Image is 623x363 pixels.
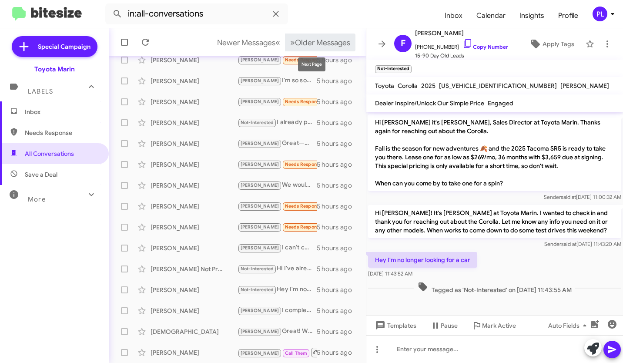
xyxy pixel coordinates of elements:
span: [PERSON_NAME] [241,224,279,230]
span: 2025 [421,82,435,90]
span: Needs Response [285,161,322,167]
div: [PERSON_NAME] [151,139,238,148]
div: I'm so sorry. Yes, please so I can reach out to him. Thank you [238,76,317,86]
button: Templates [366,318,423,333]
span: [PERSON_NAME] [241,78,279,84]
div: [PERSON_NAME] [151,202,238,211]
div: [PERSON_NAME] [151,118,238,127]
span: Not-Interested [241,266,274,272]
span: Labels [28,87,53,95]
span: said at [561,241,576,247]
div: 5 hours ago [317,306,359,315]
span: Corolla [398,82,418,90]
span: [PERSON_NAME] [241,182,279,188]
div: I completely understand. We are at MSRP on that unit. We could take a look at your Tahoe and see ... [238,306,317,316]
div: [PERSON_NAME] [151,286,238,294]
div: 5 hours ago [317,181,359,190]
span: Save a Deal [25,170,57,179]
input: Search [105,3,288,24]
div: 5 hours ago [317,77,359,85]
span: Not-Interested [241,287,274,292]
div: 5 hours ago [317,160,359,169]
div: Great—happy to make an offer on your Tacoma. Can we schedule a quick inspection at the dealership... [238,138,317,148]
span: [PERSON_NAME] [241,57,279,63]
span: Not-Interested [241,120,274,125]
div: [PERSON_NAME] [151,223,238,232]
div: 2016-19 Tundra 4 Dr or used Avalon SE/TRD [238,222,317,232]
button: Apply Tags [522,36,581,52]
div: 5 hours ago [317,286,359,294]
span: Insights [512,3,551,28]
a: Inbox [438,3,469,28]
span: Apply Tags [543,36,574,52]
div: Toyota Marin [34,65,75,74]
span: Sender [DATE] 11:43:20 AM [544,241,621,247]
span: Inbox [25,108,99,116]
div: [PERSON_NAME] [151,306,238,315]
div: [PERSON_NAME] [151,348,238,357]
div: [DEMOGRAPHIC_DATA] [151,327,238,336]
div: Great! We'd love to buy your RAV4. Can you bring it in for a quick appraisal? [238,326,317,336]
div: 5 hours ago [317,97,359,106]
div: [PERSON_NAME] [151,56,238,64]
span: Needs Response [285,203,322,209]
div: Hey I'm no longer looking for a car [238,285,317,295]
div: Next Page [298,57,325,71]
span: More [28,195,46,203]
span: Tagged as 'Not-Interested' on [DATE] 11:43:55 AM [414,282,575,294]
span: Auto Fields [548,318,590,333]
div: We would need to see it in person which will take about 10 mins. What day/time works best for you? [238,180,317,190]
a: Profile [551,3,585,28]
span: [US_VEHICLE_IDENTIFICATION_NUMBER] [439,82,557,90]
span: [PERSON_NAME] [241,141,279,146]
div: $300 with tax $0 down 3 year 10000 miles [238,201,317,211]
span: [PERSON_NAME] [241,161,279,167]
div: 5 hours ago [317,348,359,357]
small: Not-Interested [375,65,412,73]
div: [PERSON_NAME] [151,244,238,252]
span: Templates [373,318,416,333]
span: [PERSON_NAME] [241,245,279,251]
p: Hi [PERSON_NAME] it's [PERSON_NAME], Sales Director at Toyota Marin. Thanks again for reaching ou... [368,114,621,191]
span: Newer Messages [217,38,275,47]
span: [PHONE_NUMBER] [415,38,508,51]
div: [PERSON_NAME] [151,97,238,106]
div: Hi I've already purchased a model S, so not on the market anymore [238,264,317,274]
span: « [275,37,280,48]
span: [PERSON_NAME] [241,329,279,334]
div: Xle [238,55,317,65]
div: [PERSON_NAME] Not Provided [151,265,238,273]
button: Mark Active [465,318,523,333]
div: [PERSON_NAME] [151,77,238,85]
div: 5 hours ago [317,327,359,336]
span: Engaged [488,99,513,107]
nav: Page navigation example [212,34,355,51]
span: Special Campaign [38,42,90,51]
span: [PERSON_NAME] [241,350,279,356]
div: Perfect, you're in great hands! [238,347,317,358]
div: 5 hours ago [317,223,359,232]
span: Calendar [469,3,512,28]
div: [PERSON_NAME] [151,160,238,169]
div: 5 hours ago [317,139,359,148]
span: [PERSON_NAME] [241,308,279,313]
span: Call Them [285,350,308,356]
span: Toyota [375,82,394,90]
p: Hi [PERSON_NAME]! It's [PERSON_NAME] at Toyota Marin. I wanted to check in and thank you for reac... [368,205,621,238]
a: Special Campaign [12,36,97,57]
span: said at [561,194,576,200]
span: » [290,37,295,48]
p: Hey I'm no longer looking for a car [368,252,477,268]
span: [DATE] 11:43:52 AM [368,270,412,277]
span: Needs Response [285,99,322,104]
span: Needs Response [25,128,99,137]
div: 5 hours ago [317,244,359,252]
button: Previous [212,34,285,51]
span: Dealer Inspire/Unlock Our Simple Price [375,99,484,107]
span: 15-90 Day Old Leads [415,51,508,60]
span: [PERSON_NAME] [560,82,609,90]
div: 5 hours ago [317,265,359,273]
div: 5 hours ago [317,118,359,127]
